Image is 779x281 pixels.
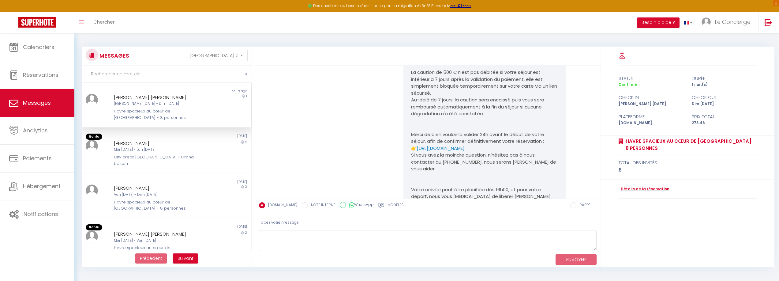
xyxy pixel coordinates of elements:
input: Rechercher un mot clé [82,66,252,83]
div: check out [688,94,761,101]
span: Confirmé [619,82,637,87]
span: Paiements [23,154,52,162]
p: Votre arrivée peut être planifiée dès 16h00, et pour votre départ, nous vous [MEDICAL_DATA] de li... [411,186,559,207]
div: Mer [DATE] - Lun [DATE] [114,147,204,153]
div: 3 hours ago [166,89,251,94]
span: Chercher [93,19,114,25]
div: Prix total [688,113,761,120]
a: Détails de la réservation [619,186,669,192]
div: [DATE] [166,134,251,140]
label: WhatsApp [346,202,374,209]
div: City break [GEOGRAPHIC_DATA] • Grand balcon [114,154,204,167]
div: Havre spacieux au cœur de [GEOGRAPHIC_DATA] - 8 personnes [114,108,204,121]
img: Super Booking [18,17,56,28]
div: statut [615,75,688,82]
img: ... [86,230,98,243]
button: Next [173,253,198,264]
div: check in [615,94,688,101]
button: Besoin d'aide ? [637,17,680,28]
div: [PERSON_NAME] [PERSON_NAME] [114,230,204,238]
label: Modèles [388,202,404,210]
a: Havre spacieux au cœur de [GEOGRAPHIC_DATA] - 8 personnes [624,138,757,152]
div: [PERSON_NAME] [114,184,204,192]
div: Dim [DATE] [688,101,761,107]
label: NOTE INTERNE [308,202,335,209]
div: [PERSON_NAME] [DATE] [615,101,688,107]
span: 5 [245,140,247,144]
div: Ven [DATE] - Dim [DATE] [114,192,204,198]
div: total des invités [619,159,757,166]
img: ... [86,184,98,197]
span: Notifications [24,210,58,218]
img: ... [702,17,711,27]
div: [DATE] [166,224,251,230]
img: ... [86,140,98,152]
div: Havre spacieux au cœur de [GEOGRAPHIC_DATA] - 8 personnes [114,245,204,257]
a: >>> ICI <<<< [450,3,471,8]
span: Réservations [23,71,58,79]
div: durée [688,75,761,82]
div: [DATE] [166,180,251,184]
span: 2 [245,230,247,235]
div: [PERSON_NAME] [114,140,204,147]
span: Le Concierge [715,18,751,26]
span: Suivant [178,255,193,261]
span: Calendriers [23,43,54,51]
span: Précédent [140,255,162,261]
span: 2 [245,184,247,189]
div: 273.46 [688,120,761,126]
a: [URL][DOMAIN_NAME] [417,145,465,151]
p: Au-delà de 7 jours, la caution sera encaissé puis vous sera remboursé automatiquement à la fin du... [411,97,559,117]
div: Plateforme [615,113,688,120]
button: ENVOYER [556,254,597,265]
div: [DOMAIN_NAME] [615,120,688,126]
div: [PERSON_NAME] [PERSON_NAME] [114,94,204,101]
span: Messages [23,99,51,107]
label: RAPPEL [576,202,592,209]
button: Previous [135,253,167,264]
div: 8 [619,166,757,174]
p: La caution de 500 € n’est pas débitée si votre séjour est inférieur à 7 jours après la validation... [411,69,559,97]
p: Si vous avez la moindre question, n’hésitez pas à nous contacter au [PHONE_NUMBER], nous serons [... [411,152,559,173]
img: logout [765,19,772,26]
label: [DOMAIN_NAME] [265,202,297,209]
a: ... Le Concierge [697,12,758,33]
span: Hébergement [23,182,61,190]
img: ... [86,94,98,106]
span: Non lu [86,134,102,140]
div: 1 nuit(s) [688,82,761,88]
div: Mer [DATE] - Ven [DATE] [114,238,204,244]
a: Chercher [89,12,119,33]
p: Merci de bien vouloir la valider 24h avant le début de votre séjour, afin de confirmer définitive... [411,131,559,152]
div: Tapez votre message [259,215,597,230]
span: Non lu [86,224,102,230]
h3: MESSAGES [98,49,129,63]
div: Havre spacieux au cœur de [GEOGRAPHIC_DATA] - 8 personnes [114,199,204,212]
div: [PERSON_NAME] [DATE] - Dim [DATE] [114,101,204,107]
span: Analytics [23,127,48,134]
span: 1 [246,94,247,98]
